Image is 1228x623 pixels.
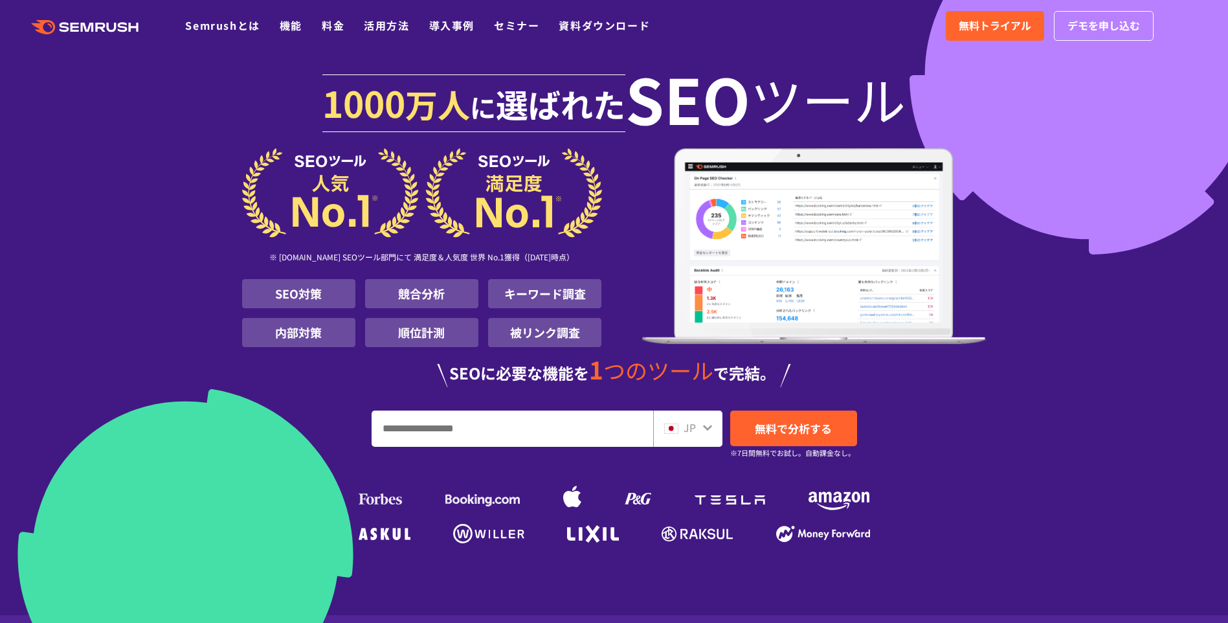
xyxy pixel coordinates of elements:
span: 1000 [322,76,405,128]
a: 導入事例 [429,17,474,33]
span: JP [684,420,696,435]
span: 無料で分析する [755,420,832,436]
span: SEO [625,73,750,124]
span: 万人 [405,80,470,127]
a: 活用方法 [364,17,409,33]
span: 無料トライアル [959,17,1031,34]
a: 資料ダウンロード [559,17,650,33]
span: ツール [750,73,906,124]
div: SEOに必要な機能を [242,357,987,387]
li: SEO対策 [242,279,355,308]
li: 被リンク調査 [488,318,601,347]
a: Semrushとは [185,17,260,33]
a: デモを申し込む [1054,11,1154,41]
li: キーワード調査 [488,279,601,308]
a: 料金 [322,17,344,33]
span: デモを申し込む [1067,17,1140,34]
a: 無料トライアル [946,11,1044,41]
a: 無料で分析する [730,411,857,446]
a: 機能 [280,17,302,33]
span: で完結。 [713,361,776,384]
div: ※ [DOMAIN_NAME] SEOツール部門にて 満足度＆人気度 世界 No.1獲得（[DATE]時点） [242,238,602,279]
li: 競合分析 [365,279,478,308]
small: ※7日間無料でお試し。自動課金なし。 [730,447,855,459]
span: 1 [589,352,603,387]
span: つのツール [603,354,713,386]
input: URL、キーワードを入力してください [372,411,653,446]
span: に [470,88,496,126]
a: セミナー [494,17,539,33]
li: 順位計測 [365,318,478,347]
li: 内部対策 [242,318,355,347]
span: 選ばれた [496,80,625,127]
